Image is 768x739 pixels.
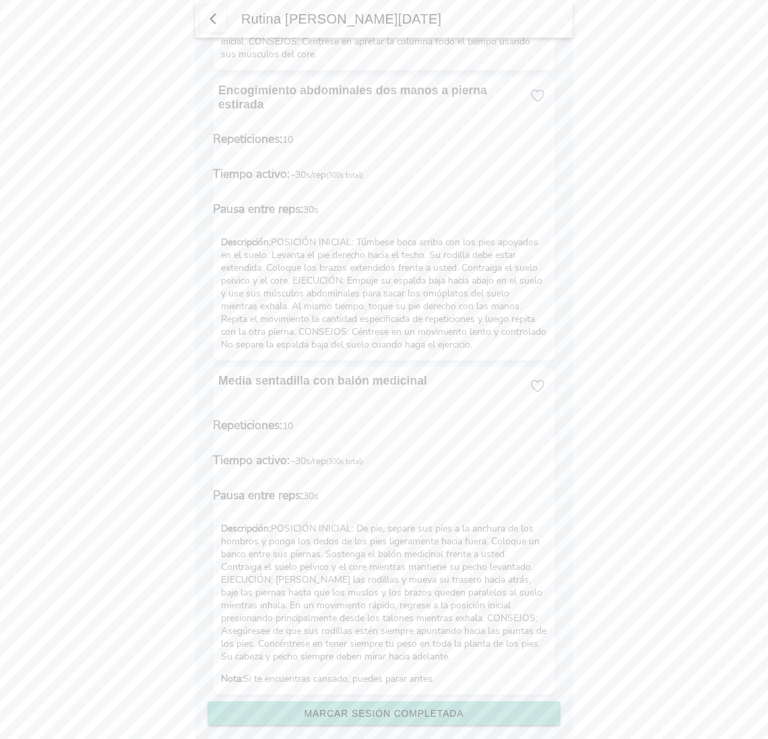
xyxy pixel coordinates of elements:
p: ~30s/rep [213,452,555,468]
p: POSICIÓN INICIAL: Túmbese boca arriba con los pies apoyados en el suelo. Levanta el pie derecho h... [221,236,547,351]
p: 30s [213,487,555,503]
p: 10 [213,417,555,433]
ion-title: Rutina [PERSON_NAME][DATE] [228,11,573,27]
span: Tiempo activo: [213,166,290,182]
span: Pausa entre reps: [213,487,303,503]
ion-card-title: Media sentadilla con balón medicinal [218,374,520,388]
ion-button: Marcar sesión completada [207,701,561,726]
strong: Descripción: [221,236,271,249]
span: Repeticiones: [213,417,282,433]
strong: Descripción: [221,522,271,535]
p: POSICIÓN INICIAL: De pie, separe sus pies a la anchura de los hombros y ponga los dedos de los pi... [221,522,547,663]
small: (300s total) [326,170,363,181]
p: ~30s/rep [213,166,555,182]
p: 30s [213,201,555,217]
p: 10 [213,131,555,147]
p: Si te encuentras cansado, puedes parar antes. [221,672,547,685]
span: Tiempo activo: [213,452,290,468]
small: (300s total) [326,457,363,467]
ion-card-title: Encogimiento abdominales dos manos a pierna estirada [218,84,520,112]
span: Repeticiones: [213,131,282,147]
span: Pausa entre reps: [213,201,303,217]
strong: Nota: [221,672,243,685]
